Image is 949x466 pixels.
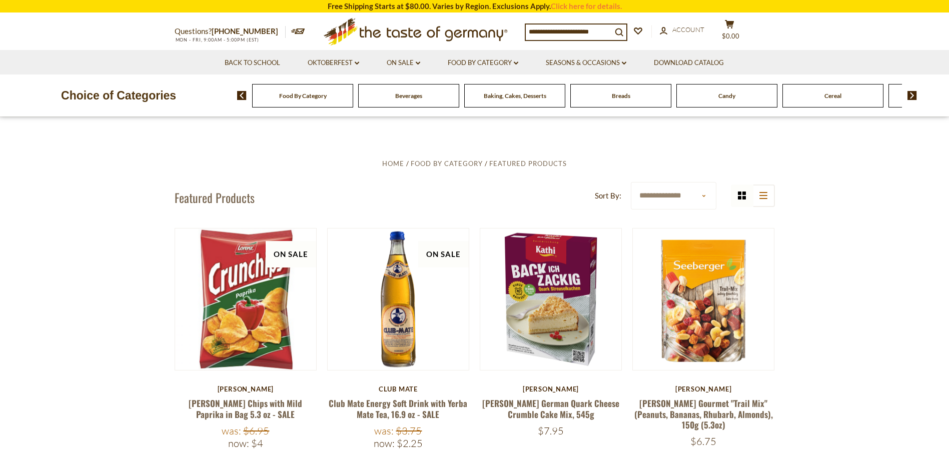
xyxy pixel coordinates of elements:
a: Seasons & Occasions [546,57,626,68]
a: Candy [718,92,735,99]
span: $4 [251,437,263,449]
a: Oktoberfest [308,57,359,68]
a: Home [382,159,404,167]
a: Breads [612,92,630,99]
a: Food By Category [448,57,518,68]
img: Kathi German Quark Cheese Crumble Cake Mix, 545g [480,228,622,370]
label: Was: [222,424,241,437]
a: [PERSON_NAME] German Quark Cheese Crumble Cake Mix, 545g [482,397,619,420]
button: $0.00 [715,19,745,44]
span: Account [672,25,704,33]
a: [PERSON_NAME] Chips with Mild Paprika in Bag 5.3 oz - SALE [189,397,302,420]
span: $7.95 [538,424,564,437]
span: $6.95 [243,424,269,437]
a: Food By Category [411,159,483,167]
a: Club Mate Energy Soft Drink with Yerba Mate Tea, 16.9 oz - SALE [329,397,467,420]
div: Club Mate [327,385,470,393]
a: Cereal [824,92,841,99]
a: Click here for details. [551,1,622,10]
label: Now: [374,437,395,449]
div: [PERSON_NAME] [480,385,622,393]
a: [PERSON_NAME] Gourmet "Trail Mix" (Peanuts, Bananas, Rhubarb, Almonds), 150g (5.3oz) [634,397,773,431]
label: Was: [374,424,394,437]
div: [PERSON_NAME] [632,385,775,393]
a: Featured Products [489,159,567,167]
label: Now: [228,437,249,449]
span: $0.00 [722,32,739,40]
a: [PHONE_NUMBER] [212,26,278,35]
div: [PERSON_NAME] [175,385,317,393]
a: Food By Category [279,92,327,99]
span: MON - FRI, 9:00AM - 5:00PM (EST) [175,37,260,42]
a: Download Catalog [654,57,724,68]
span: $6.75 [690,435,716,447]
span: $2.25 [397,437,423,449]
a: On Sale [387,57,420,68]
span: $3.75 [396,424,422,437]
p: Questions? [175,25,286,38]
a: Back to School [225,57,280,68]
label: Sort By: [595,189,621,202]
a: Baking, Cakes, Desserts [484,92,546,99]
a: Beverages [395,92,422,99]
img: next arrow [907,91,917,100]
img: Seeberger Gourmet "Trail Mix" (Peanuts, Bananas, Rhubarb, Almonds), 150g (5.3oz) [633,228,774,370]
img: Lorenz Crunch Chips with Mild Paprika in Bag 5.3 oz - SALE [175,228,317,370]
img: Club Mate Energy Soft Drink with Yerba Mate Tea, 16.9 oz - SALE [328,228,469,370]
a: Account [660,24,704,35]
img: previous arrow [237,91,247,100]
h1: Featured Products [175,190,255,205]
